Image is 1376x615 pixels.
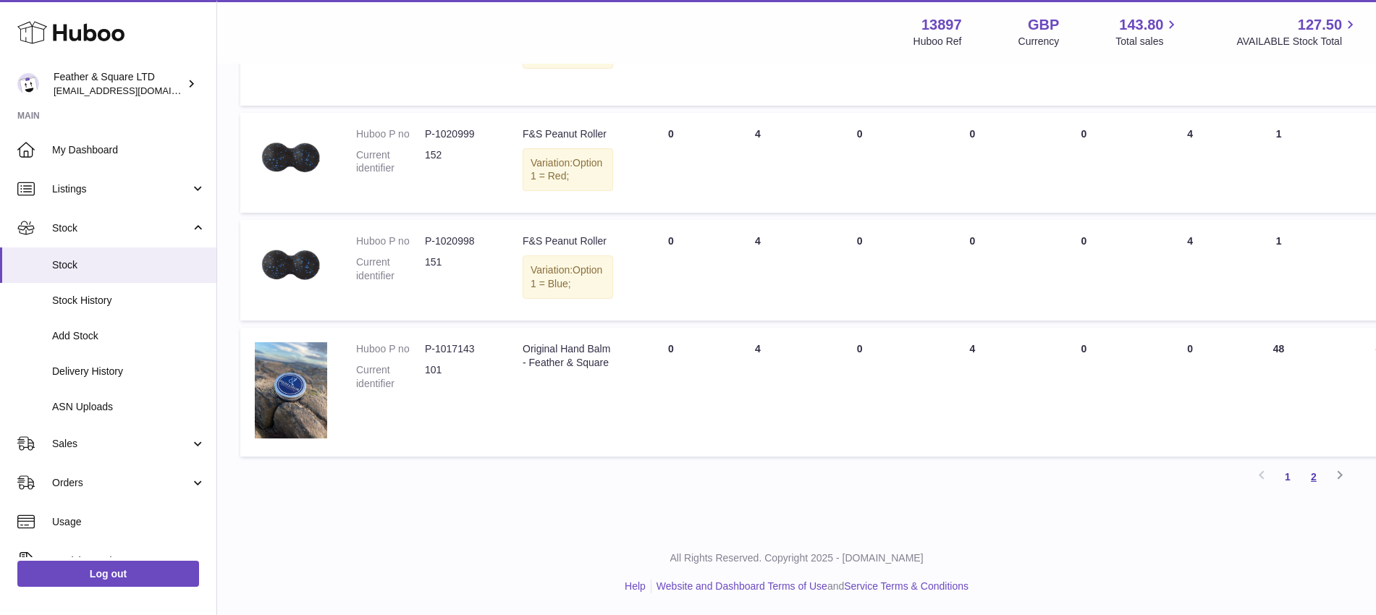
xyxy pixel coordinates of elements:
[844,580,968,592] a: Service Terms & Conditions
[1239,328,1318,457] td: 48
[628,113,714,213] td: 0
[1298,15,1342,35] span: 127.50
[356,363,425,391] dt: Current identifier
[628,220,714,321] td: 0
[425,363,494,391] dd: 101
[913,35,962,48] div: Huboo Ref
[1239,220,1318,321] td: 1
[919,113,1027,213] td: 0
[356,234,425,248] dt: Huboo P no
[52,400,206,414] span: ASN Uploads
[17,561,199,587] a: Log out
[1081,128,1086,140] span: 0
[801,113,919,213] td: 0
[255,127,327,194] img: product image
[54,85,213,96] span: [EMAIL_ADDRESS][DOMAIN_NAME]
[714,220,801,321] td: 4
[523,255,613,299] div: Variation:
[356,148,425,176] dt: Current identifier
[52,365,206,378] span: Delivery History
[714,113,801,213] td: 4
[919,328,1027,457] td: 4
[52,182,190,196] span: Listings
[523,342,613,370] div: Original Hand Balm - Feather & Square
[1119,15,1163,35] span: 143.80
[52,221,190,235] span: Stock
[425,234,494,248] dd: P-1020998
[801,328,919,457] td: 0
[625,580,646,592] a: Help
[1141,220,1239,321] td: 4
[1081,343,1086,355] span: 0
[255,342,327,438] img: product image
[229,551,1364,565] p: All Rights Reserved. Copyright 2025 - [DOMAIN_NAME]
[1275,464,1301,490] a: 1
[52,515,206,529] span: Usage
[919,220,1027,321] td: 0
[52,554,190,568] span: Invoicing and Payments
[1141,113,1239,213] td: 4
[52,437,190,451] span: Sales
[1236,35,1359,48] span: AVAILABLE Stock Total
[523,234,613,248] div: F&S Peanut Roller
[52,294,206,307] span: Stock History
[356,342,425,356] dt: Huboo P no
[1236,15,1359,48] a: 127.50 AVAILABLE Stock Total
[1018,35,1060,48] div: Currency
[425,255,494,283] dd: 151
[1028,15,1059,35] strong: GBP
[657,580,827,592] a: Website and Dashboard Terms of Use
[425,342,494,356] dd: P-1017143
[1081,235,1086,247] span: 0
[1141,328,1239,457] td: 0
[17,73,39,95] img: feathernsquare@gmail.com
[651,580,968,593] li: and
[54,70,184,98] div: Feather & Square LTD
[628,328,714,457] td: 0
[1301,464,1327,490] a: 2
[52,329,206,343] span: Add Stock
[801,220,919,321] td: 0
[52,476,190,490] span: Orders
[52,258,206,272] span: Stock
[1115,35,1180,48] span: Total sales
[255,234,327,301] img: product image
[523,148,613,192] div: Variation:
[356,255,425,283] dt: Current identifier
[1239,113,1318,213] td: 1
[425,148,494,176] dd: 152
[1115,15,1180,48] a: 143.80 Total sales
[714,328,801,457] td: 4
[523,127,613,141] div: F&S Peanut Roller
[921,15,962,35] strong: 13897
[425,127,494,141] dd: P-1020999
[52,143,206,157] span: My Dashboard
[356,127,425,141] dt: Huboo P no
